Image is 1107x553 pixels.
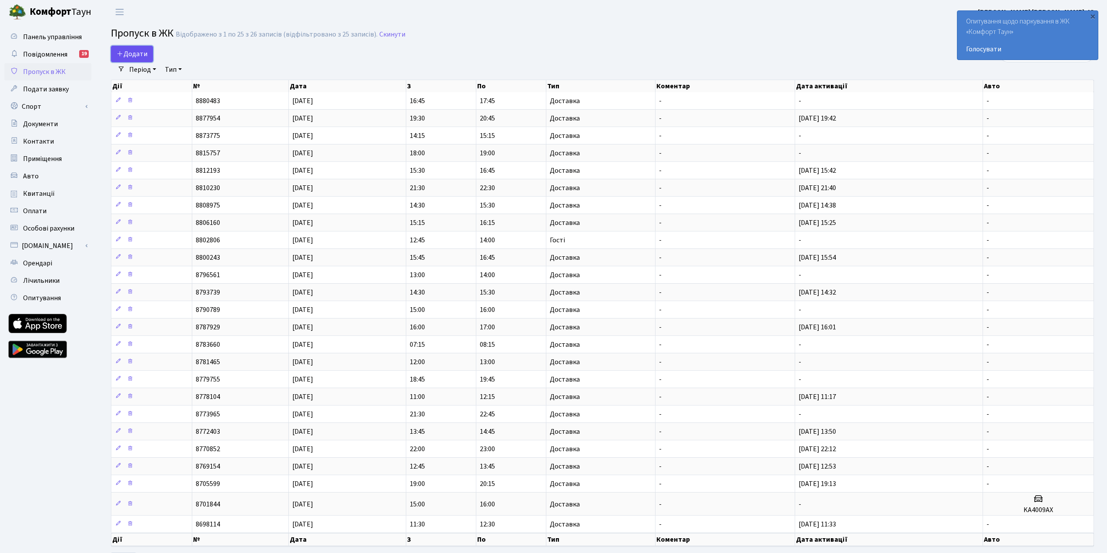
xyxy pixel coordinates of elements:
[292,131,313,141] span: [DATE]
[987,183,989,193] span: -
[659,253,662,262] span: -
[23,293,61,303] span: Опитування
[659,479,662,489] span: -
[292,166,313,175] span: [DATE]
[292,183,313,193] span: [DATE]
[480,270,495,280] span: 14:00
[196,270,220,280] span: 8796561
[4,168,91,185] a: Авто
[987,479,989,489] span: -
[23,50,67,59] span: Повідомлення
[117,49,147,59] span: Додати
[4,63,91,80] a: Пропуск в ЖК
[23,154,62,164] span: Приміщення
[4,255,91,272] a: Орендарі
[292,270,313,280] span: [DATE]
[410,499,425,509] span: 15:00
[476,533,546,546] th: По
[987,270,989,280] span: -
[799,270,801,280] span: -
[546,80,656,92] th: Тип
[550,480,580,487] span: Доставка
[292,218,313,228] span: [DATE]
[799,444,836,454] span: [DATE] 22:12
[23,67,66,77] span: Пропуск в ЖК
[4,150,91,168] a: Приміщення
[480,148,495,158] span: 19:00
[480,114,495,123] span: 20:45
[196,166,220,175] span: 8812193
[196,148,220,158] span: 8815757
[659,131,662,141] span: -
[406,533,476,546] th: З
[987,253,989,262] span: -
[659,166,662,175] span: -
[550,202,580,209] span: Доставка
[550,463,580,470] span: Доставка
[480,131,495,141] span: 15:15
[410,148,425,158] span: 18:00
[480,183,495,193] span: 22:30
[196,183,220,193] span: 8810230
[1088,12,1097,20] div: ×
[659,499,662,509] span: -
[292,235,313,245] span: [DATE]
[987,148,989,158] span: -
[410,375,425,384] span: 18:45
[987,96,989,106] span: -
[987,131,989,141] span: -
[983,533,1094,546] th: Авто
[292,462,313,471] span: [DATE]
[978,7,1097,17] a: [PERSON_NAME] [PERSON_NAME]. Ю.
[23,276,60,285] span: Лічильники
[111,533,192,546] th: Дії
[659,519,662,529] span: -
[196,462,220,471] span: 8769154
[196,235,220,245] span: 8802806
[9,3,26,21] img: logo.png
[196,499,220,509] span: 8701844
[23,119,58,129] span: Документи
[196,519,220,529] span: 8698114
[799,462,836,471] span: [DATE] 12:53
[292,340,313,349] span: [DATE]
[196,305,220,315] span: 8790789
[23,32,82,42] span: Панель управління
[196,409,220,419] span: 8773965
[4,98,91,115] a: Спорт
[410,96,425,106] span: 16:45
[987,166,989,175] span: -
[659,375,662,384] span: -
[161,62,185,77] a: Тип
[550,306,580,313] span: Доставка
[659,305,662,315] span: -
[176,30,378,39] div: Відображено з 1 по 25 з 26 записів (відфільтровано з 25 записів).
[196,375,220,384] span: 8779755
[795,80,983,92] th: Дата активації
[410,270,425,280] span: 13:00
[196,322,220,332] span: 8787929
[799,305,801,315] span: -
[659,96,662,106] span: -
[292,322,313,332] span: [DATE]
[799,499,801,509] span: -
[550,271,580,278] span: Доставка
[659,201,662,210] span: -
[550,132,580,139] span: Доставка
[550,501,580,508] span: Доставка
[4,237,91,255] a: [DOMAIN_NAME]
[799,218,836,228] span: [DATE] 15:25
[550,254,580,261] span: Доставка
[23,137,54,146] span: Контакти
[550,115,580,122] span: Доставка
[196,114,220,123] span: 8877954
[23,224,74,233] span: Особові рахунки
[4,46,91,63] a: Повідомлення19
[30,5,91,20] span: Таун
[4,28,91,46] a: Панель управління
[196,479,220,489] span: 8705599
[987,357,989,367] span: -
[480,288,495,297] span: 15:30
[987,392,989,402] span: -
[292,409,313,419] span: [DATE]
